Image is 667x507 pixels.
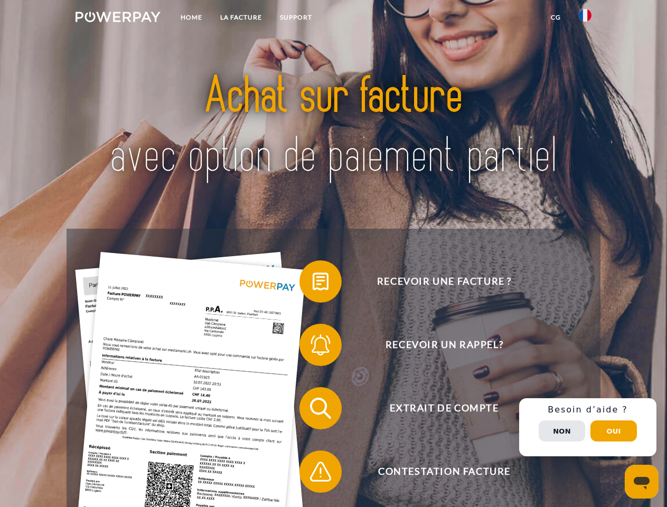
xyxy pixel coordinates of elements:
span: Contestation Facture [315,450,574,493]
img: logo-powerpay-white.svg [76,12,161,22]
img: qb_bill.svg [307,268,334,295]
button: Non [539,420,585,442]
img: qb_warning.svg [307,458,334,485]
a: Home [172,8,211,27]
div: Schnellhilfe [519,398,656,456]
img: qb_bell.svg [307,332,334,358]
a: Support [271,8,321,27]
button: Extrait de compte [299,387,574,429]
img: title-powerpay_fr.svg [101,51,566,202]
img: fr [579,9,591,22]
a: CG [542,8,570,27]
button: Contestation Facture [299,450,574,493]
span: Recevoir une facture ? [315,260,574,303]
img: qb_search.svg [307,395,334,421]
span: Recevoir un rappel? [315,324,574,366]
h3: Besoin d’aide ? [525,405,650,415]
a: LA FACTURE [211,8,271,27]
span: Extrait de compte [315,387,574,429]
button: Recevoir une facture ? [299,260,574,303]
button: Recevoir un rappel? [299,324,574,366]
button: Oui [590,420,637,442]
iframe: Bouton de lancement de la fenêtre de messagerie [625,465,659,499]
